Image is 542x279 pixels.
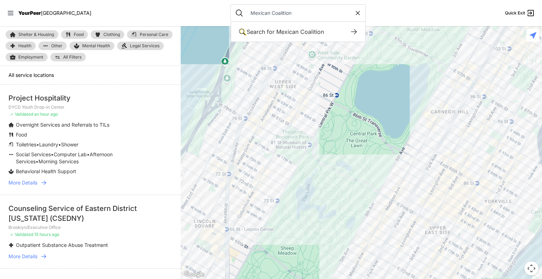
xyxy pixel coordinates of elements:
[117,42,164,50] a: Legal Services
[18,32,54,37] span: Shelter & Housing
[74,32,84,37] span: Food
[18,10,41,16] span: YourPeer
[16,168,76,174] span: Behavioral Health Support
[103,32,120,37] span: Clothing
[8,253,37,260] span: More Details
[34,111,58,117] span: an hour ago
[34,232,59,237] span: 15 hours ago
[36,158,38,164] span: •
[18,54,43,60] span: Employment
[70,42,114,50] a: Mental Health
[16,242,108,248] span: Outpatient Substance Abuse Treatment
[16,141,36,147] span: Toiletries
[182,270,206,279] a: Open this area in Google Maps (opens a new window)
[61,30,88,39] a: Food
[276,28,324,35] span: Mexican Coalition
[6,42,36,50] a: Health
[87,151,90,157] span: •
[127,30,173,39] a: Personal Care
[18,44,31,48] span: Health
[50,53,86,61] a: All Filters
[51,151,54,157] span: •
[18,11,91,15] a: YourPeer[GEOGRAPHIC_DATA]
[8,179,172,186] a: More Details
[130,43,159,49] span: Legal Services
[10,232,33,237] span: ✓ Validated
[58,141,61,147] span: •
[10,111,33,117] span: ✓ Validated
[91,30,124,39] a: Clothing
[182,270,206,279] img: Google
[54,151,87,157] span: Computer Lab
[16,132,27,138] span: Food
[8,225,172,230] p: Brooklyn/Executive Office
[51,44,62,48] span: Other
[505,9,535,17] a: Quick Exit
[36,141,39,147] span: •
[8,93,172,103] div: Project Hospitality
[41,10,91,16] span: [GEOGRAPHIC_DATA]
[8,204,172,223] div: Counseling Service of Eastern District [US_STATE] (CSEDNY)
[246,10,354,17] input: Search
[524,261,538,275] button: Map camera controls
[61,141,78,147] span: Shower
[247,28,275,35] span: Search for
[16,122,109,128] span: Overnight Services and Referrals to TILs
[38,42,67,50] a: Other
[82,43,110,49] span: Mental Health
[140,32,168,37] span: Personal Care
[38,158,79,164] span: Morning Services
[8,179,37,186] span: More Details
[8,72,54,78] span: All service locations
[16,151,51,157] span: Social Services
[63,55,82,59] span: All Filters
[505,10,525,16] span: Quick Exit
[8,104,172,110] p: DYCD Youth Drop-in Center
[6,30,58,39] a: Shelter & Housing
[6,53,48,61] a: Employment
[8,253,172,260] a: More Details
[39,141,58,147] span: Laundry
